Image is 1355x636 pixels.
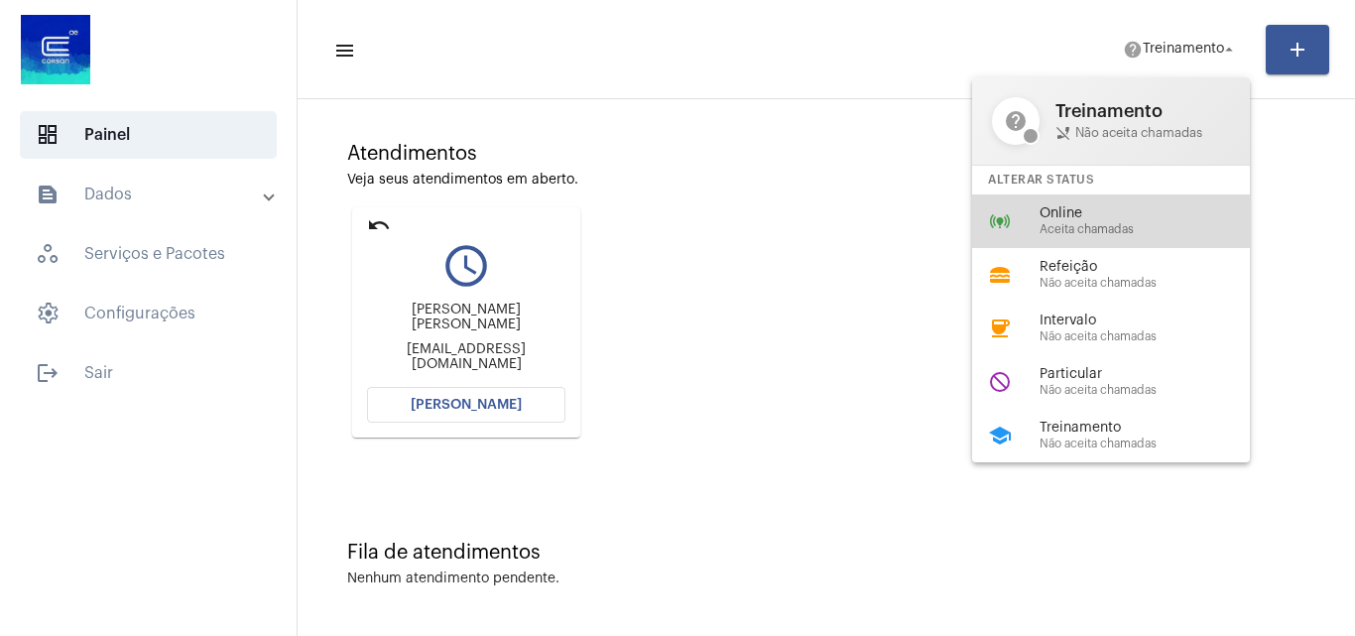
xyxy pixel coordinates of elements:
span: Não aceita chamadas [1055,125,1230,141]
span: Particular [1040,367,1266,382]
mat-icon: lunch_dining [988,263,1012,287]
span: Intervalo [1040,314,1266,328]
mat-icon: help [992,97,1040,145]
span: Não aceita chamadas [1040,438,1266,450]
mat-icon: online_prediction [988,209,1012,233]
span: Não aceita chamadas [1040,384,1266,397]
mat-icon: coffee [988,317,1012,340]
span: Treinamento [1055,101,1230,121]
span: Treinamento [1040,421,1266,436]
span: Não aceita chamadas [1040,277,1266,290]
mat-icon: school [988,424,1012,447]
mat-icon: do_not_disturb [988,370,1012,394]
span: Refeição [1040,260,1266,275]
div: Alterar Status [972,166,1250,194]
span: Não aceita chamadas [1040,330,1266,343]
span: Online [1040,206,1266,221]
mat-icon: phone_disabled [1055,125,1071,141]
span: Aceita chamadas [1040,223,1266,236]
